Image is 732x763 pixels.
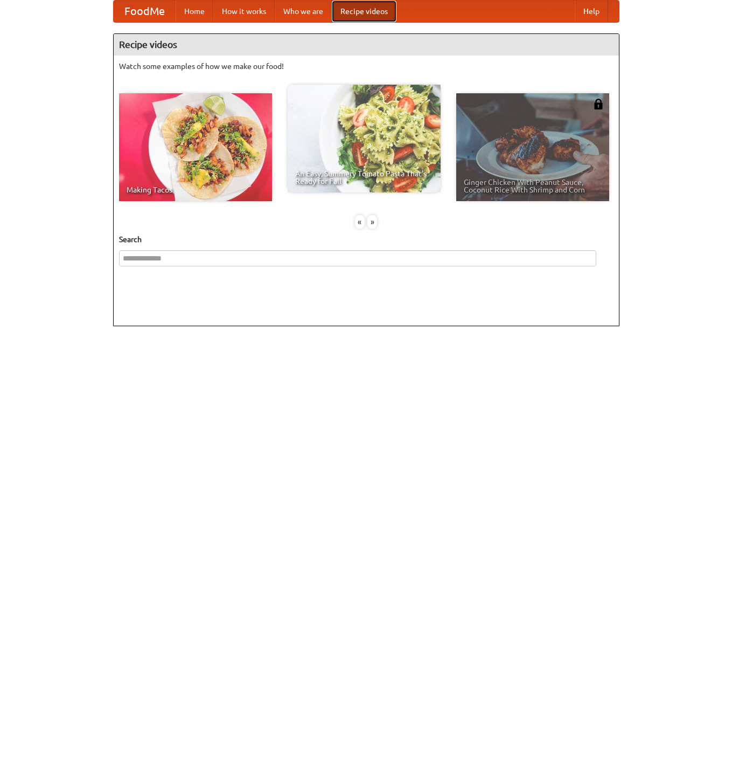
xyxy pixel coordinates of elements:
h4: Recipe videos [114,34,619,56]
a: Help [575,1,608,22]
div: « [355,215,365,229]
a: How it works [213,1,275,22]
a: Home [176,1,213,22]
a: Making Tacos [119,93,272,201]
h5: Search [119,234,614,245]
a: Recipe videos [332,1,396,22]
span: An Easy, Summery Tomato Pasta That's Ready for Fall [295,170,433,185]
span: Making Tacos [127,186,264,194]
a: FoodMe [114,1,176,22]
a: An Easy, Summery Tomato Pasta That's Ready for Fall [288,85,441,193]
a: Who we are [275,1,332,22]
div: » [367,215,377,229]
img: 483408.png [593,99,604,109]
p: Watch some examples of how we make our food! [119,61,614,72]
